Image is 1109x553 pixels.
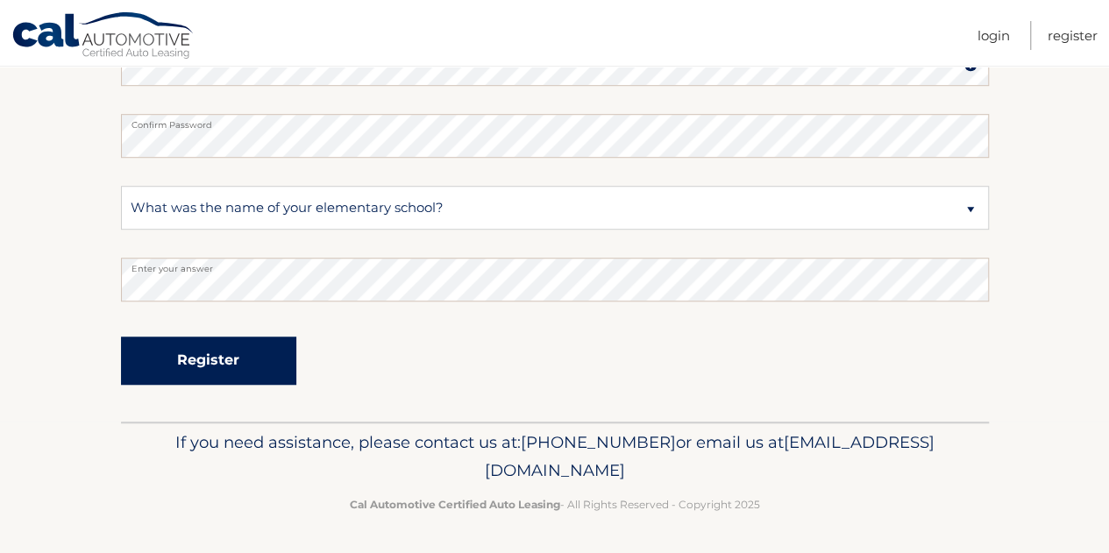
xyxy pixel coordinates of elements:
[121,337,296,385] button: Register
[121,114,989,128] label: Confirm Password
[1048,21,1098,50] a: Register
[521,432,676,452] span: [PHONE_NUMBER]
[132,429,977,485] p: If you need assistance, please contact us at: or email us at
[121,258,989,272] label: Enter your answer
[11,11,195,62] a: Cal Automotive
[350,498,560,511] strong: Cal Automotive Certified Auto Leasing
[977,21,1010,50] a: Login
[132,495,977,514] p: - All Rights Reserved - Copyright 2025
